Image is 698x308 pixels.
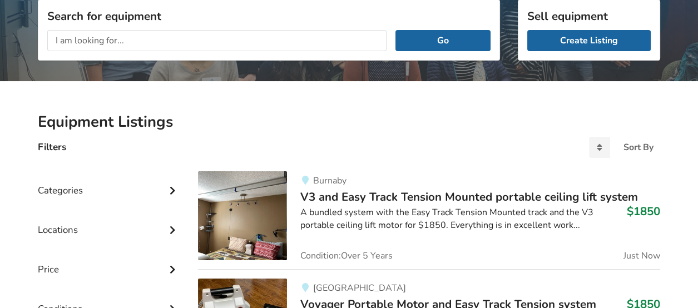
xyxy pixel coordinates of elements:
span: Just Now [623,251,660,260]
div: Price [38,241,180,281]
h3: Search for equipment [47,9,491,23]
div: A bundled system with the Easy Track Tension Mounted track and the V3 portable ceiling lift motor... [300,206,660,232]
h4: Filters [38,141,66,153]
div: Categories [38,162,180,202]
a: transfer aids-v3 and easy track tension mounted portable ceiling lift systemBurnabyV3 and Easy Tr... [198,171,660,269]
div: Sort By [623,143,654,152]
h3: Sell equipment [527,9,651,23]
input: I am looking for... [47,30,387,51]
span: Burnaby [313,175,346,187]
span: [GEOGRAPHIC_DATA] [313,282,406,294]
a: Create Listing [527,30,651,51]
button: Go [395,30,491,51]
h2: Equipment Listings [38,112,660,132]
h3: $1850 [627,204,660,218]
span: V3 and Easy Track Tension Mounted portable ceiling lift system [300,189,638,205]
div: Locations [38,202,180,241]
span: Condition: Over 5 Years [300,251,393,260]
img: transfer aids-v3 and easy track tension mounted portable ceiling lift system [198,171,287,260]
